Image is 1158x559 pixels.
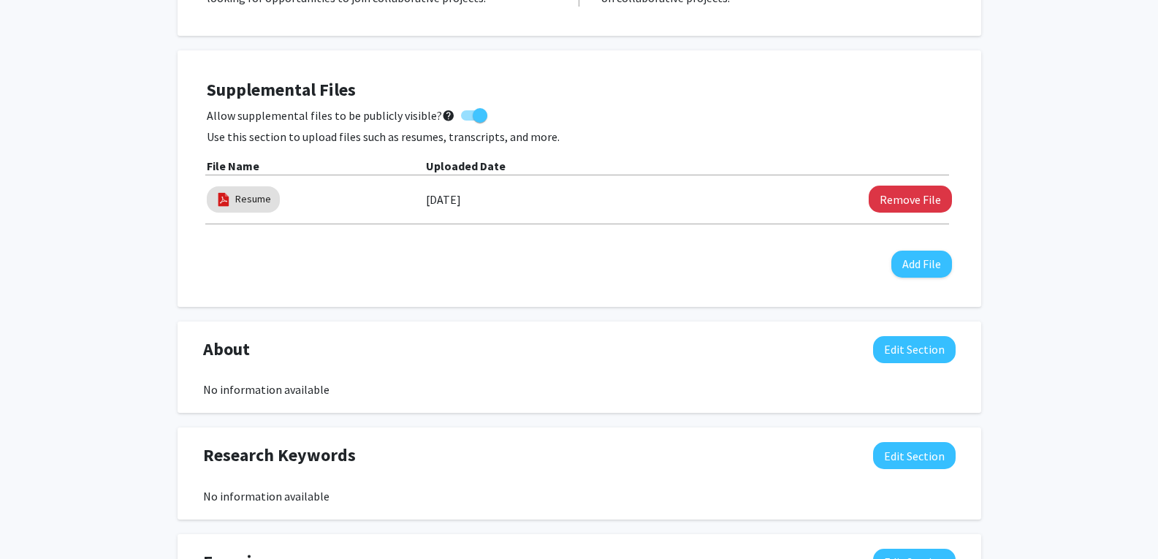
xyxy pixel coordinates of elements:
img: pdf_icon.png [216,191,232,208]
button: Remove Resume File [869,186,952,213]
span: Allow supplemental files to be publicly visible? [207,107,455,124]
div: No information available [203,487,956,505]
a: Resume [235,191,271,207]
mat-icon: help [442,107,455,124]
label: [DATE] [426,187,461,212]
div: No information available [203,381,956,398]
button: Add File [891,251,952,278]
button: Edit About [873,336,956,363]
p: Use this section to upload files such as resumes, transcripts, and more. [207,128,952,145]
b: File Name [207,159,259,173]
button: Edit Research Keywords [873,442,956,469]
span: Research Keywords [203,442,356,468]
span: About [203,336,250,362]
b: Uploaded Date [426,159,506,173]
iframe: Chat [11,493,62,548]
h4: Supplemental Files [207,80,952,101]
